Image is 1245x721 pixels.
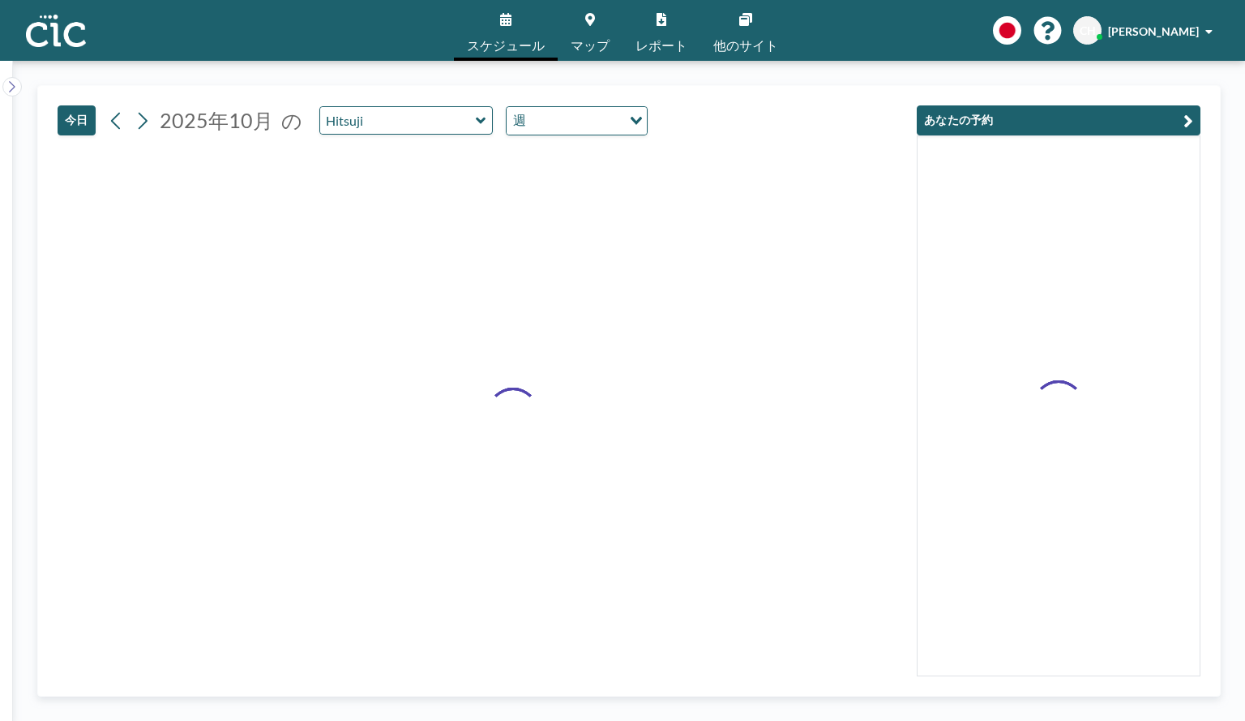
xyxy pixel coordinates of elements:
[531,110,620,131] input: Search for option
[510,110,529,131] span: 週
[1108,24,1199,38] span: [PERSON_NAME]
[635,39,687,52] span: レポート
[507,107,647,135] div: Search for option
[1080,24,1096,38] span: CH
[571,39,610,52] span: マップ
[467,39,545,52] span: スケジュール
[320,107,476,134] input: Hitsuji
[713,39,778,52] span: 他のサイト
[917,105,1200,135] button: あなたの予約
[160,108,273,132] span: 2025年10月
[26,15,86,47] img: organization-logo
[281,108,302,133] span: の
[58,105,96,135] button: 今日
